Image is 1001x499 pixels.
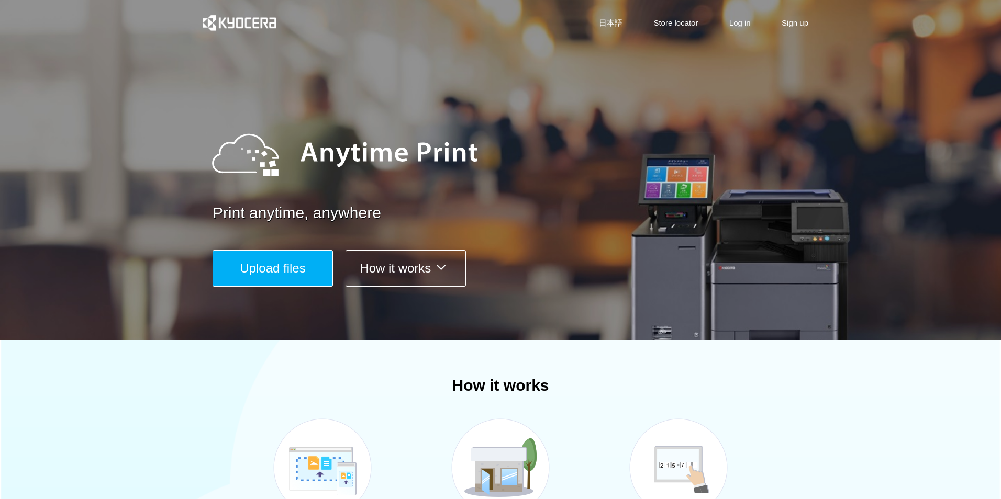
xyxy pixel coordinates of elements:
[213,250,333,287] button: Upload files
[213,202,815,224] a: Print anytime, anywhere
[729,17,751,28] a: Log in
[240,261,305,275] span: Upload files
[782,17,808,28] a: Sign up
[346,250,466,287] button: How it works
[599,17,622,28] a: 日本語
[653,17,698,28] a: Store locator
